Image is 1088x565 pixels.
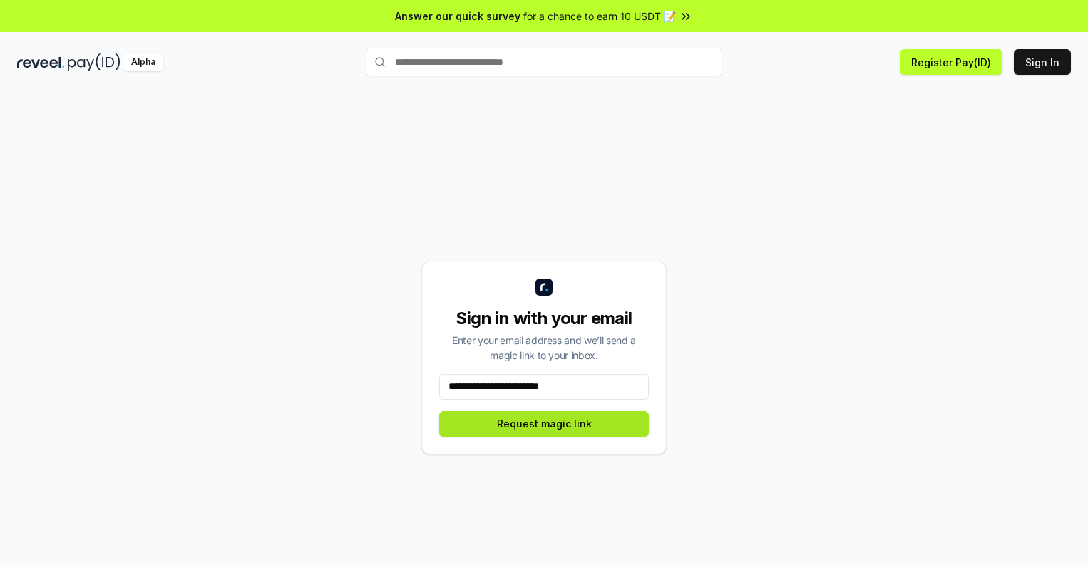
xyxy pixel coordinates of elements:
button: Sign In [1014,49,1071,75]
span: Answer our quick survey [395,9,520,24]
button: Request magic link [439,411,649,437]
div: Alpha [123,53,163,71]
img: reveel_dark [17,53,65,71]
div: Enter your email address and we’ll send a magic link to your inbox. [439,333,649,363]
div: Sign in with your email [439,307,649,330]
button: Register Pay(ID) [900,49,1002,75]
img: pay_id [68,53,120,71]
img: logo_small [535,279,553,296]
span: for a chance to earn 10 USDT 📝 [523,9,676,24]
